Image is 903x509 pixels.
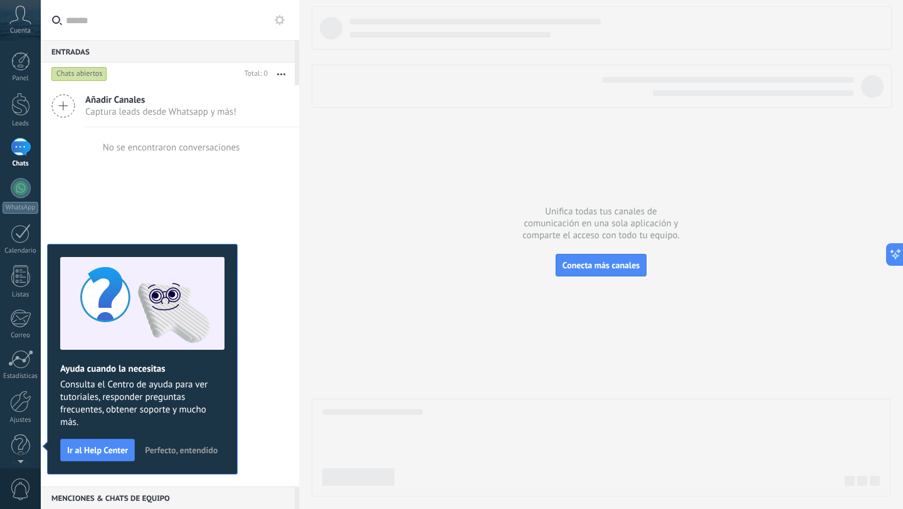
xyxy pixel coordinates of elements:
[51,66,107,81] div: Chats abiertos
[60,363,224,375] h2: Ayuda cuando la necesitas
[103,142,240,154] div: No se encontraron conversaciones
[240,68,268,80] div: Total: 0
[145,446,218,454] span: Perfecto, entendido
[139,441,223,459] button: Perfecto, entendido
[3,75,39,83] div: Panel
[3,120,39,128] div: Leads
[556,254,647,276] button: Conecta más canales
[3,332,39,340] div: Correo
[67,446,128,454] span: Ir al Help Center
[41,40,295,63] div: Entradas
[3,160,39,168] div: Chats
[268,63,295,85] button: Más
[60,379,224,429] span: Consulta el Centro de ayuda para ver tutoriales, responder preguntas frecuentes, obtener soporte ...
[10,27,31,35] span: Cuenta
[41,486,295,509] div: Menciones & Chats de equipo
[3,247,39,255] div: Calendario
[60,439,135,461] button: Ir al Help Center
[85,106,236,118] span: Captura leads desde Whatsapp y más!
[562,260,640,271] span: Conecta más canales
[3,416,39,424] div: Ajustes
[3,202,38,214] div: WhatsApp
[85,94,236,106] span: Añadir Canales
[3,291,39,299] div: Listas
[3,372,39,380] div: Estadísticas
